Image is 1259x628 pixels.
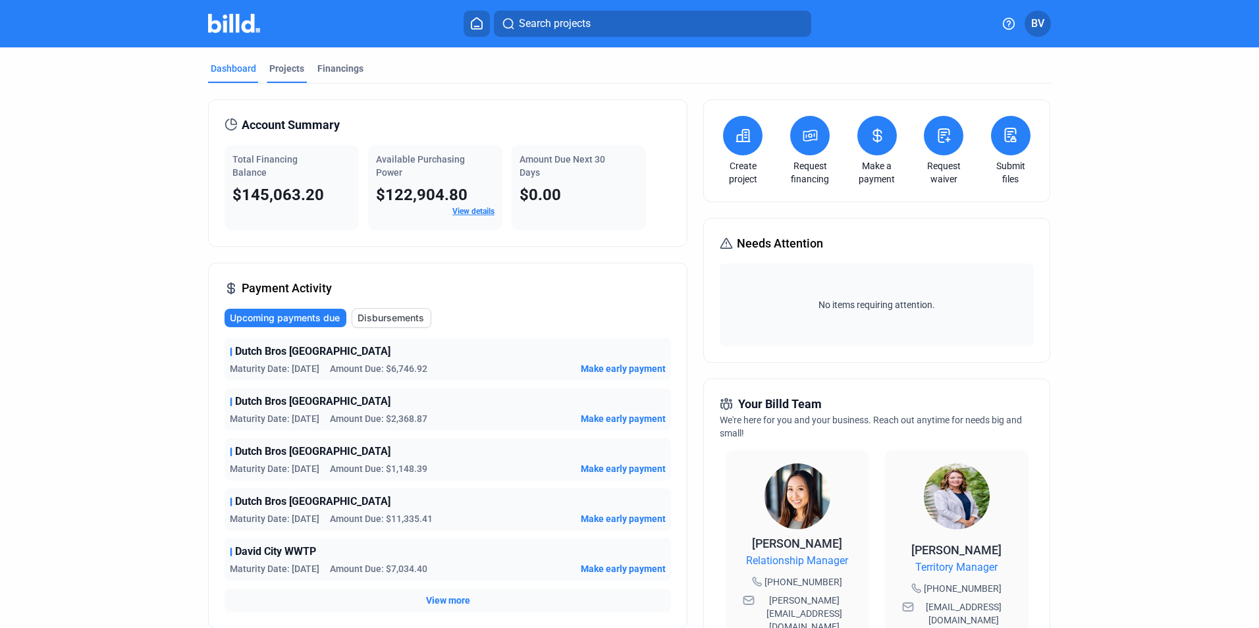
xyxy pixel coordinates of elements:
a: Request financing [787,159,833,186]
button: Make early payment [581,562,666,575]
span: BV [1031,16,1044,32]
img: Territory Manager [924,463,990,529]
span: Available Purchasing Power [376,154,465,178]
span: Maturity Date: [DATE] [230,412,319,425]
span: Needs Attention [737,234,823,253]
button: Make early payment [581,412,666,425]
span: Disbursements [358,311,424,325]
button: Search projects [494,11,811,37]
span: [EMAIL_ADDRESS][DOMAIN_NAME] [917,600,1011,627]
span: No items requiring attention. [725,298,1028,311]
span: $145,063.20 [232,186,324,204]
span: Territory Manager [915,560,998,575]
span: Maturity Date: [DATE] [230,562,319,575]
button: Make early payment [581,362,666,375]
img: Relationship Manager [764,463,830,529]
span: Relationship Manager [746,553,848,569]
span: Amount Due: $7,034.40 [330,562,427,575]
span: [PHONE_NUMBER] [924,582,1002,595]
button: Make early payment [581,462,666,475]
span: [PERSON_NAME] [911,543,1002,557]
a: Create project [720,159,766,186]
span: Your Billd Team [738,395,822,413]
span: $122,904.80 [376,186,468,204]
span: Amount Due: $11,335.41 [330,512,433,525]
span: Upcoming payments due [230,311,340,325]
span: Dutch Bros [GEOGRAPHIC_DATA] [235,344,390,359]
button: Make early payment [581,512,666,525]
button: Upcoming payments due [225,309,346,327]
span: Dutch Bros [GEOGRAPHIC_DATA] [235,444,390,459]
div: Dashboard [211,62,256,75]
button: View more [426,594,470,607]
a: Make a payment [854,159,900,186]
a: View details [452,207,495,216]
button: BV [1025,11,1051,37]
div: Projects [269,62,304,75]
span: Account Summary [242,116,340,134]
button: Disbursements [352,308,431,328]
span: Total Financing Balance [232,154,298,178]
span: Dutch Bros [GEOGRAPHIC_DATA] [235,494,390,510]
span: Amount Due: $6,746.92 [330,362,427,375]
a: Request waiver [921,159,967,186]
span: David City WWTP [235,544,316,560]
img: Billd Company Logo [208,14,260,33]
span: [PHONE_NUMBER] [764,575,842,589]
span: Search projects [519,16,591,32]
span: Payment Activity [242,279,332,298]
span: Amount Due: $1,148.39 [330,462,427,475]
span: Maturity Date: [DATE] [230,512,319,525]
a: Submit files [988,159,1034,186]
span: Maturity Date: [DATE] [230,462,319,475]
span: We're here for you and your business. Reach out anytime for needs big and small! [720,415,1022,438]
span: Amount Due Next 30 Days [520,154,605,178]
span: Amount Due: $2,368.87 [330,412,427,425]
span: Maturity Date: [DATE] [230,362,319,375]
span: $0.00 [520,186,561,204]
span: Dutch Bros [GEOGRAPHIC_DATA] [235,394,390,409]
span: [PERSON_NAME] [752,536,842,550]
div: Financings [317,62,363,75]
